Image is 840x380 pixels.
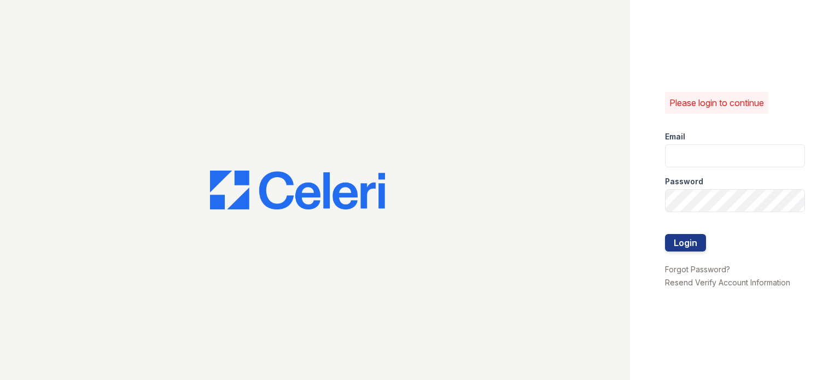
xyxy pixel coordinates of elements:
[665,234,706,252] button: Login
[665,278,790,287] a: Resend Verify Account Information
[665,265,730,274] a: Forgot Password?
[210,171,385,210] img: CE_Logo_Blue-a8612792a0a2168367f1c8372b55b34899dd931a85d93a1a3d3e32e68fde9ad4.png
[669,96,764,109] p: Please login to continue
[665,176,703,187] label: Password
[665,131,685,142] label: Email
